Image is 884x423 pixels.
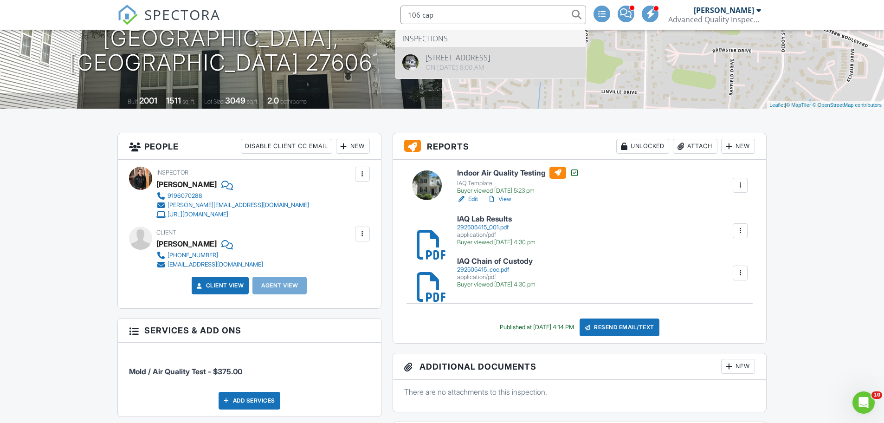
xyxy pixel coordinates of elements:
li: Inspections [395,30,586,47]
div: Buyer viewed [DATE] 4:30 pm [457,239,536,246]
span: SPECTORA [144,5,220,24]
li: Service: Mold / Air Quality Test [129,350,370,384]
img: 9355849%2Fcover_photos%2FjryXKK1TLnoCZrqW1t7r%2Foriginal.jpg [402,54,419,71]
h3: Reports [393,133,767,160]
div: 292505415_001.pdf [457,224,536,231]
a: [URL][DOMAIN_NAME] [156,210,309,219]
div: Disable Client CC Email [241,139,332,154]
span: 10 [871,391,882,399]
a: SPECTORA [117,13,220,32]
div: | [767,101,884,109]
div: Published at [DATE] 4:14 PM [500,324,574,331]
div: 9196070288 [168,192,202,200]
div: Add Services [219,392,280,410]
a: [PHONE_NUMBER] [156,251,263,260]
input: Search everything... [400,6,586,24]
a: © MapTiler [786,102,811,108]
div: [PHONE_NUMBER] [168,252,218,259]
p: There are no attachments to this inspection. [404,387,755,397]
a: Indoor Air Quality Testing IAQ Template Buyer viewed [DATE] 5:23 pm [457,167,579,195]
div: application/pdf [457,231,536,239]
div: New [336,139,370,154]
div: 1511 [166,96,181,105]
h6: IAQ Lab Results [457,215,536,223]
a: 9196070288 [156,191,309,201]
div: [PERSON_NAME][EMAIL_ADDRESS][DOMAIN_NAME] [168,202,309,209]
span: Inspector [156,169,188,176]
span: Built [128,98,138,105]
h6: Indoor Air Quality Testing [457,167,579,179]
a: © OpenStreetMap contributors [813,102,882,108]
h3: Services & Add ons [118,319,381,343]
h1: [STREET_ADDRESS][PERSON_NAME] [GEOGRAPHIC_DATA], [GEOGRAPHIC_DATA] 27606 [15,1,427,75]
div: Resend Email/Text [580,319,659,336]
img: The Best Home Inspection Software - Spectora [117,5,138,25]
div: [EMAIL_ADDRESS][DOMAIN_NAME] [168,261,263,268]
div: 3049 [225,96,245,105]
div: Buyer viewed [DATE] 5:23 pm [457,187,579,195]
div: On [DATE] 8:00 am [426,64,490,71]
div: 292505415_coc.pdf [457,266,536,273]
a: Edit [457,195,478,204]
iframe: Intercom live chat [852,391,875,414]
h3: People [118,133,381,160]
div: 2001 [139,96,157,105]
div: IAQ Template [457,180,579,187]
div: Unlocked [616,139,669,154]
div: [STREET_ADDRESS] [426,54,490,61]
span: bathrooms [280,98,307,105]
span: sq. ft. [182,98,195,105]
span: Mold / Air Quality Test - $375.00 [129,367,242,376]
a: Client View [195,281,244,290]
h3: Additional Documents [393,353,767,380]
a: Leaflet [769,102,785,108]
div: Advanced Quality Inspections LLC [668,15,761,24]
div: [PERSON_NAME] [694,6,754,15]
div: application/pdf [457,273,536,281]
span: Client [156,229,176,236]
span: Lot Size [204,98,224,105]
h6: IAQ Chain of Custody [457,257,536,266]
div: [PERSON_NAME] [156,177,217,191]
a: IAQ Lab Results 292505415_001.pdf application/pdf Buyer viewed [DATE] 4:30 pm [457,215,536,246]
a: View [487,195,511,204]
div: [URL][DOMAIN_NAME] [168,211,228,218]
div: [PERSON_NAME] [156,237,217,251]
div: 2.0 [267,96,279,105]
a: IAQ Chain of Custody 292505415_coc.pdf application/pdf Buyer viewed [DATE] 4:30 pm [457,257,536,288]
div: Buyer viewed [DATE] 4:30 pm [457,281,536,288]
div: New [721,359,755,374]
span: sq.ft. [247,98,258,105]
a: [EMAIL_ADDRESS][DOMAIN_NAME] [156,260,263,269]
a: [PERSON_NAME][EMAIL_ADDRESS][DOMAIN_NAME] [156,201,309,210]
div: Attach [673,139,717,154]
div: New [721,139,755,154]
